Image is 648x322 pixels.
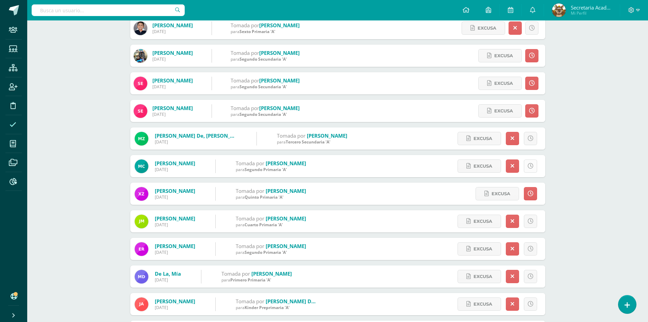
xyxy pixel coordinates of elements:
span: Excusa [473,132,492,145]
span: Segundo Secundaria 'A' [239,84,287,90]
img: bb77c5b3a1d98eaf8924342af6dd95dd.png [135,270,148,283]
span: Segundo Primaria 'A' [245,167,287,172]
span: Tomada por [231,105,259,111]
a: Excusa [478,77,522,90]
a: [PERSON_NAME] [152,49,193,56]
a: de la, Mía [155,270,181,277]
a: [PERSON_NAME] [266,215,306,222]
div: para [221,277,292,283]
span: Tomada por [277,132,305,139]
img: 28731a9b5bf688df5ade0a1a0a1b5cc5.png [135,242,148,256]
img: 73025676249820f0b32d04c1a0d1d9de.png [134,104,147,118]
a: [PERSON_NAME] [266,187,306,194]
a: [PERSON_NAME] [259,22,300,29]
a: [PERSON_NAME] [266,160,306,167]
div: [DATE] [155,194,195,200]
span: Excusa [473,215,492,228]
a: Excusa [458,159,501,173]
a: [PERSON_NAME] [155,243,195,249]
span: Excusa [473,270,492,283]
a: [PERSON_NAME] [259,49,300,56]
div: [DATE] [155,139,236,145]
img: 73025676249820f0b32d04c1a0d1d9de.png [134,77,147,90]
div: para [236,222,306,228]
img: a0765c4202e265541b6a41f77a8f215f.png [134,21,147,35]
span: Excusa [492,187,510,200]
div: [DATE] [152,29,193,34]
span: Tomada por [236,298,264,305]
a: [PERSON_NAME] [152,77,193,84]
span: Segundo Primaria 'A' [245,249,287,255]
div: [DATE] [152,56,193,62]
div: [DATE] [155,167,195,172]
span: Quinto Primaria 'A' [245,194,283,200]
a: Excusa [458,297,501,311]
a: Excusa [458,215,501,228]
img: d6a28b792dbf0ce41b208e57d9de1635.png [552,3,566,17]
span: Tomada por [236,187,264,194]
div: [DATE] [152,84,193,90]
div: para [236,167,306,172]
div: para [231,56,300,62]
div: [DATE] [155,305,195,310]
img: 04c502d59b5ffcf875bc3e98ffb488d6.png [135,297,148,311]
a: Excusa [458,242,501,256]
span: Sexto Primaria 'A' [239,29,275,34]
span: Excusa [494,49,513,62]
div: [DATE] [155,249,195,255]
div: para [236,305,317,310]
a: [PERSON_NAME] [251,270,292,277]
span: Excusa [473,243,492,255]
img: e5dbfae6c95c3c56d6eb0850bd33aca9.png [134,49,147,63]
a: Excusa [462,21,505,35]
a: [PERSON_NAME] [307,132,347,139]
span: Tomada por [231,77,259,84]
a: [PERSON_NAME] del, [PERSON_NAME] [266,298,359,305]
a: [PERSON_NAME] [155,215,195,222]
div: para [236,194,306,200]
span: Tomada por [231,49,259,56]
span: Tomada por [236,215,264,222]
a: [PERSON_NAME] [259,105,300,111]
a: Excusa [476,187,519,200]
div: para [231,84,300,90]
a: [PERSON_NAME] de, [PERSON_NAME] [155,132,247,139]
span: Excusa [473,298,492,310]
a: [PERSON_NAME] [266,243,306,249]
span: Excusa [494,105,513,117]
span: Excusa [478,22,496,34]
div: para [231,111,300,117]
span: Tomada por [221,270,250,277]
img: 718a080aa12084138d61dbb185072734.png [135,132,148,145]
div: para [231,29,300,34]
span: Tomada por [236,160,264,167]
input: Busca un usuario... [32,4,185,16]
span: Excusa [473,160,492,172]
img: 1b43e17fa1e0efb23473e23ca0cf3aa0.png [135,187,148,201]
a: [PERSON_NAME] [152,105,193,111]
img: 99b014032ef2053f8eb9efc1a92257e8.png [135,215,148,228]
a: [PERSON_NAME] [155,160,195,167]
div: para [277,139,347,145]
span: Secretaria Académica [571,4,612,11]
span: Segundo Secundaria 'A' [239,111,287,117]
div: [DATE] [155,277,181,283]
a: [PERSON_NAME] [152,22,193,29]
a: Excusa [458,132,501,145]
a: [PERSON_NAME] [155,298,195,305]
a: Excusa [458,270,501,283]
a: Excusa [478,49,522,62]
span: Cuarto Primaria 'A' [245,222,283,228]
div: [DATE] [152,111,193,117]
a: Excusa [478,104,522,118]
a: [PERSON_NAME] [259,77,300,84]
span: Primero Primaria 'A' [230,277,271,283]
div: para [236,249,306,255]
div: [DATE] [155,222,195,228]
span: Tomada por [231,22,259,29]
span: Segundo Secundaria 'A' [239,56,287,62]
span: Tercero Secundaria 'A' [286,139,330,145]
span: Kinder Preprimaria 'A' [245,305,289,310]
span: Excusa [494,77,513,90]
span: Tomada por [236,243,264,249]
